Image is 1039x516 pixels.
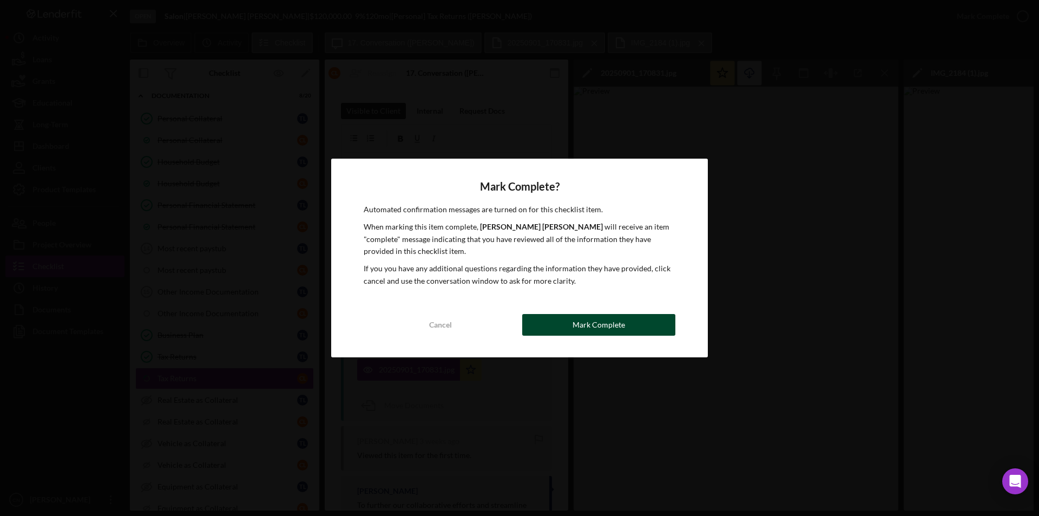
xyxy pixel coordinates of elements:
[522,314,675,336] button: Mark Complete
[573,314,625,336] div: Mark Complete
[480,222,603,231] b: [PERSON_NAME] [PERSON_NAME]
[364,204,675,215] p: Automated confirmation messages are turned on for this checklist item.
[364,314,517,336] button: Cancel
[364,263,675,287] p: If you you have any additional questions regarding the information they have provided, click canc...
[1002,468,1028,494] div: Open Intercom Messenger
[429,314,452,336] div: Cancel
[364,180,675,193] h4: Mark Complete?
[364,221,675,257] p: When marking this item complete, will receive an item "complete" message indicating that you have...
